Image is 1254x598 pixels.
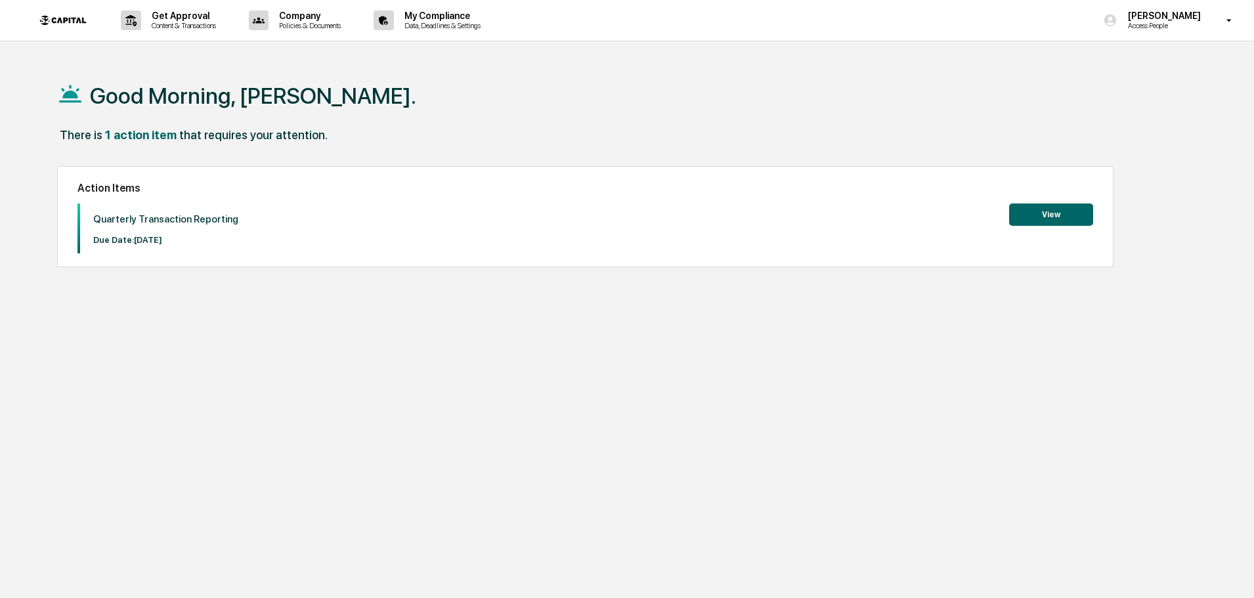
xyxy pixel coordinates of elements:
[1009,203,1093,226] button: View
[1117,21,1207,30] p: Access People
[269,21,347,30] p: Policies & Documents
[269,11,347,21] p: Company
[93,213,238,225] p: Quarterly Transaction Reporting
[179,128,328,142] div: that requires your attention.
[32,7,95,34] img: logo
[394,21,487,30] p: Data, Deadlines & Settings
[394,11,487,21] p: My Compliance
[60,128,102,142] div: There is
[141,11,223,21] p: Get Approval
[141,21,223,30] p: Content & Transactions
[105,128,177,142] div: 1 action item
[1009,207,1093,220] a: View
[1117,11,1207,21] p: [PERSON_NAME]
[77,182,1093,194] h2: Action Items
[93,235,238,245] p: Due Date: [DATE]
[90,83,416,109] h1: Good Morning, [PERSON_NAME].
